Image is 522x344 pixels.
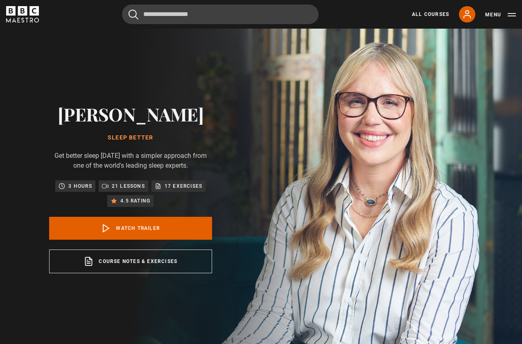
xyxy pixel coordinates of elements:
button: Toggle navigation [485,11,516,19]
a: All Courses [412,11,449,18]
p: 21 lessons [112,182,145,190]
h2: [PERSON_NAME] [49,103,212,124]
p: 17 exercises [165,182,202,190]
button: Submit the search query [129,9,138,20]
svg: BBC Maestro [6,6,39,22]
input: Search [122,4,319,24]
h1: Sleep Better [49,135,212,141]
p: 3 hours [68,182,92,190]
p: Get better sleep [DATE] with a simpler approach from one of the world's leading sleep experts. [49,151,212,171]
p: 4.5 rating [120,197,150,205]
a: Watch Trailer [49,217,212,240]
a: Course notes & exercises [49,250,212,273]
